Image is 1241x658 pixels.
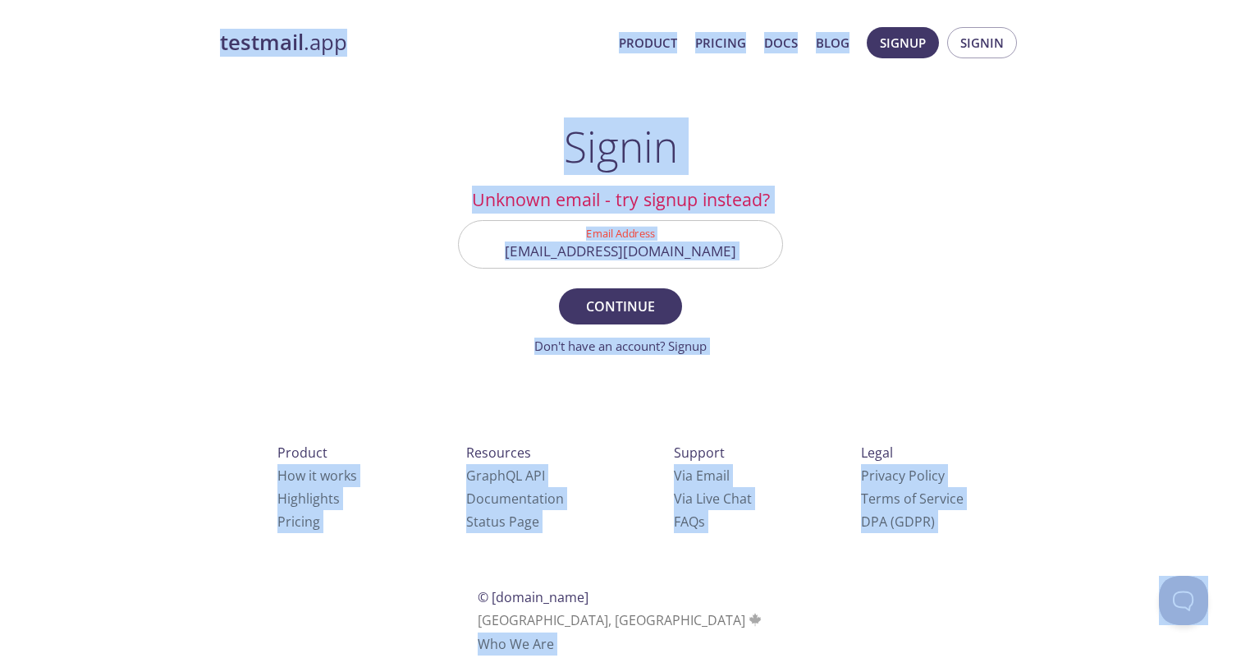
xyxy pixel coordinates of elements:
a: Via Live Chat [674,490,752,508]
span: Legal [861,444,893,462]
span: [GEOGRAPHIC_DATA], [GEOGRAPHIC_DATA] [478,611,764,629]
h2: Unknown email - try signup instead? [458,186,783,214]
a: Blog [816,32,849,53]
a: Who We Are [478,635,554,653]
span: Resources [466,444,531,462]
iframe: Help Scout Beacon - Open [1159,576,1208,625]
a: Documentation [466,490,564,508]
a: Docs [764,32,798,53]
a: Status Page [466,513,539,531]
a: GraphQL API [466,467,545,485]
span: Product [277,444,327,462]
h1: Signin [564,122,678,171]
a: Privacy Policy [861,467,945,485]
a: Pricing [695,32,746,53]
span: s [698,513,705,531]
a: Don't have an account? Signup [534,338,707,354]
button: Signin [947,27,1017,58]
a: Highlights [277,490,340,508]
span: Continue [577,295,664,318]
a: DPA (GDPR) [861,513,935,531]
a: FAQ [674,513,705,531]
a: Via Email [674,467,730,485]
strong: testmail [220,28,304,57]
a: Pricing [277,513,320,531]
a: Product [619,32,677,53]
a: testmail.app [220,29,606,57]
span: © [DOMAIN_NAME] [478,588,588,606]
span: Signin [960,32,1004,53]
button: Continue [559,288,682,324]
span: Signup [880,32,926,53]
span: Support [674,444,725,462]
a: How it works [277,467,357,485]
a: Terms of Service [861,490,964,508]
button: Signup [867,27,939,58]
